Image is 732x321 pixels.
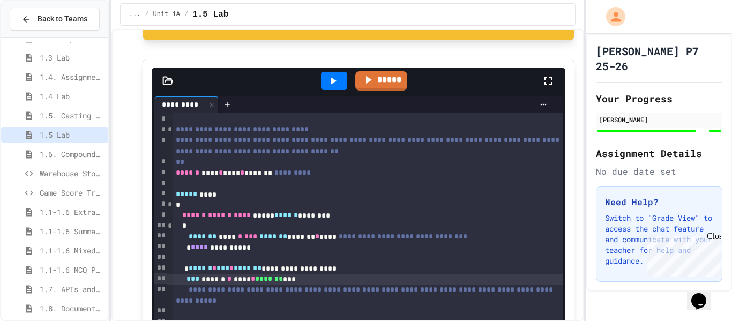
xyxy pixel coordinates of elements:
[40,110,104,121] span: 1.5. Casting and Ranges of Values
[153,10,180,19] span: Unit 1A
[40,264,104,275] span: 1.1-1.6 MCQ Practice
[40,303,104,314] span: 1.8. Documentation with Comments and Preconditions
[596,43,722,73] h1: [PERSON_NAME] P7 25-26
[599,115,719,124] div: [PERSON_NAME]
[596,146,722,161] h2: Assignment Details
[10,8,100,31] button: Back to Teams
[145,10,148,19] span: /
[40,71,104,83] span: 1.4. Assignment and Input
[596,91,722,106] h2: Your Progress
[40,187,104,198] span: Game Score Tracker
[40,226,104,237] span: 1.1-1.6 Summary
[595,4,628,29] div: My Account
[38,13,87,25] span: Back to Teams
[40,245,104,256] span: 1.1-1.6 Mixed Up Code Practice
[596,165,722,178] div: No due date set
[40,129,104,140] span: 1.5 Lab
[40,283,104,295] span: 1.7. APIs and Libraries
[40,52,104,63] span: 1.3 Lab
[605,213,713,266] p: Switch to "Grade View" to access the chat feature and communicate with your teacher for help and ...
[687,278,721,310] iframe: chat widget
[605,196,713,208] h3: Need Help?
[40,168,104,179] span: Warehouse Stock Calculator
[40,91,104,102] span: 1.4 Lab
[129,10,141,19] span: ...
[4,4,74,68] div: Chat with us now!Close
[184,10,188,19] span: /
[643,232,721,277] iframe: chat widget
[40,206,104,218] span: 1.1-1.6 Extra Coding Practice
[192,8,228,21] span: 1.5 Lab
[40,148,104,160] span: 1.6. Compound Assignment Operators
